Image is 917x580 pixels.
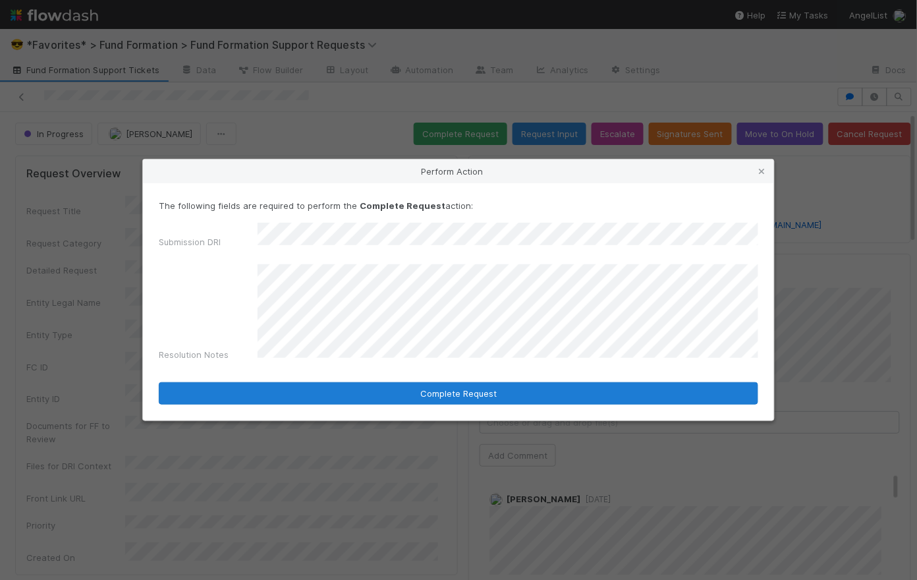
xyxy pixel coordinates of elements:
label: Submission DRI [159,235,221,248]
label: Resolution Notes [159,348,229,361]
p: The following fields are required to perform the action: [159,199,758,212]
div: Perform Action [143,159,774,183]
button: Complete Request [159,382,758,405]
strong: Complete Request [360,200,445,211]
